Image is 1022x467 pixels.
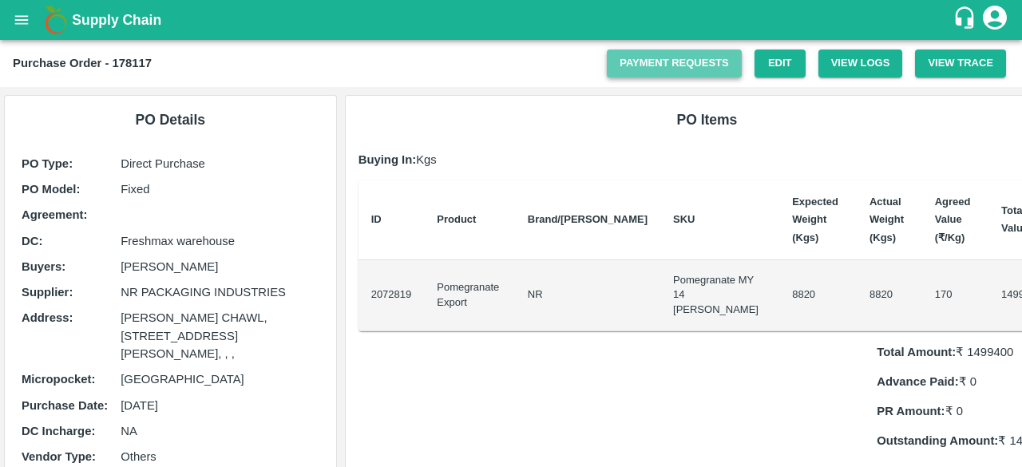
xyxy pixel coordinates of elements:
div: customer-support [953,6,980,34]
b: Buying In: [358,153,417,166]
b: PO Model : [22,183,80,196]
p: [PERSON_NAME] [121,258,319,275]
b: Total Amount: [877,346,956,358]
b: Supplier : [22,286,73,299]
button: View Trace [915,49,1006,77]
b: Purchase Date : [22,399,108,412]
b: ID [371,213,382,225]
b: Buyers : [22,260,65,273]
p: Freshmax warehouse [121,232,319,250]
td: NR [515,260,660,331]
h6: PO Details [18,109,323,131]
b: Supply Chain [72,12,161,28]
b: Brand/[PERSON_NAME] [528,213,648,225]
td: 2072819 [358,260,425,331]
a: Edit [755,49,806,77]
button: View Logs [818,49,903,77]
button: open drawer [3,2,40,38]
img: logo [40,4,72,36]
b: Actual Weight (Kgs) [869,196,904,243]
p: [DATE] [121,397,319,414]
b: Expected Weight (Kgs) [792,196,838,243]
b: DC : [22,235,42,247]
td: Pomegranate MY 14 [PERSON_NAME] [660,260,779,331]
p: NR PACKAGING INDUSTRIES [121,283,319,301]
td: 8820 [857,260,922,331]
b: Purchase Order - 178117 [13,57,152,69]
b: SKU [673,213,695,225]
b: Agreed Value (₹/Kg) [935,196,971,243]
td: 8820 [779,260,857,331]
b: Address : [22,311,73,324]
b: Agreement: [22,208,87,221]
b: PO Type : [22,157,73,170]
b: DC Incharge : [22,425,95,437]
b: Outstanding Amount: [877,434,998,447]
b: Advance Paid: [877,375,958,388]
p: [GEOGRAPHIC_DATA] [121,370,319,388]
b: Micropocket : [22,373,95,386]
td: Pomegranate Export [424,260,515,331]
div: account of current user [980,3,1009,37]
b: Product [437,213,476,225]
a: Supply Chain [72,9,953,31]
p: [PERSON_NAME] CHAWL, [STREET_ADDRESS][PERSON_NAME], , , [121,309,319,362]
td: 170 [922,260,988,331]
p: Fixed [121,180,319,198]
b: Vendor Type : [22,450,96,463]
p: NA [121,422,319,440]
b: PR Amount: [877,405,945,418]
p: Others [121,448,319,465]
p: Direct Purchase [121,155,319,172]
a: Payment Requests [607,49,742,77]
